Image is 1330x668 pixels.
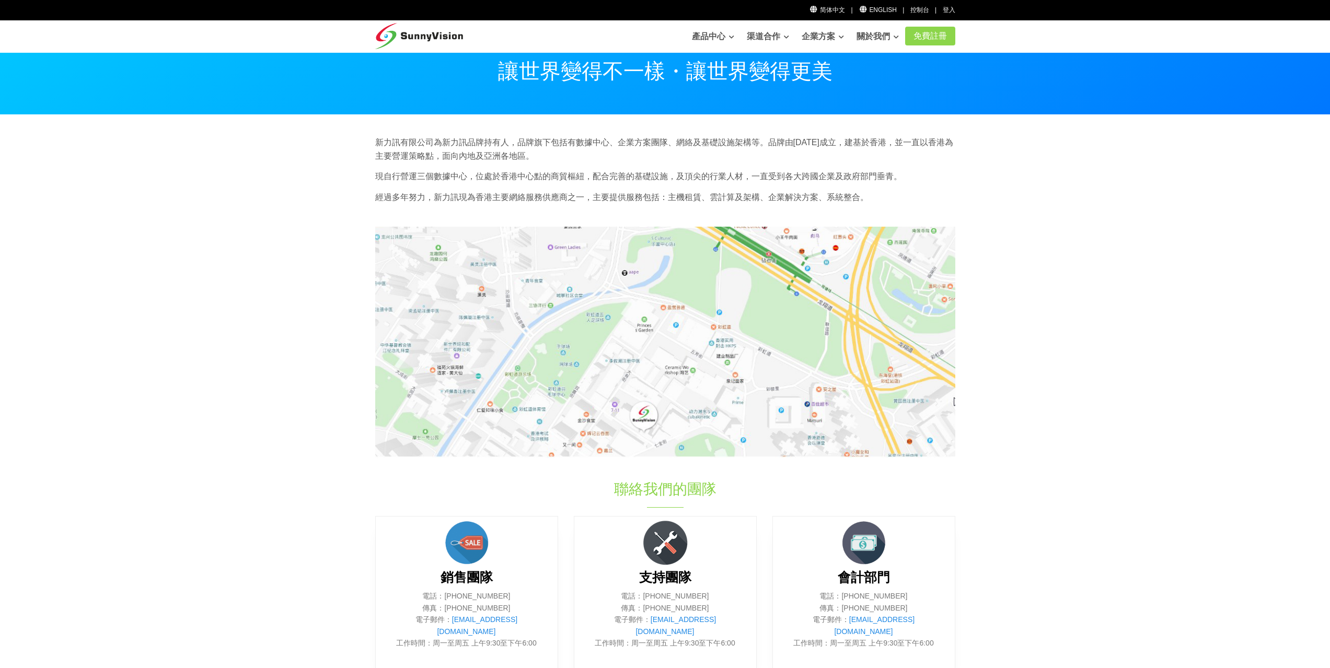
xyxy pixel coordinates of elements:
[838,517,890,569] img: money.png
[859,6,897,14] a: English
[903,5,904,15] li: |
[441,517,493,569] img: sales.png
[905,27,955,45] a: 免費註冊
[491,479,839,499] h1: 聯絡我們的團隊
[943,6,955,14] a: 登入
[789,590,939,649] p: 電話：[PHONE_NUMBER] 傳真：[PHONE_NUMBER] 電子郵件： 工作時間：周一至周五 上午9:30至下午6:00
[375,170,955,183] p: 現自行營運三個數據中心，位處於香港中心點的商貿樞紐，配合完善的基礎設施，及頂尖的行業人材，一直受到各大跨國企業及政府部門垂青。
[639,517,691,569] img: flat-repair-tools.png
[935,5,936,15] li: |
[809,6,846,14] a: 简体中文
[590,590,741,649] p: 電話：[PHONE_NUMBER] 傳真：[PHONE_NUMBER] 電子郵件： 工作時間：周一至周五 上午9:30至下午6:00
[639,570,691,584] b: 支持團隊
[838,570,890,584] b: 會計部門
[437,615,517,635] a: [EMAIL_ADDRESS][DOMAIN_NAME]
[910,6,929,14] a: 控制台
[747,26,789,47] a: 渠道合作
[375,136,955,162] p: 新力訊有限公司為新力訊品牌持有人，品牌旗下包括有數據中心、企業方案團隊、網絡及基礎設施架構等。品牌由[DATE]成立，建基於香港，並一直以香港為主要營運策略點，面向內地及亞洲各地區。
[802,26,844,47] a: 企業方案
[692,26,734,47] a: 產品中心
[375,61,955,81] p: 讓世界變得不一樣・讓世界變得更美
[441,570,493,584] b: 銷售團隊
[834,615,915,635] a: [EMAIL_ADDRESS][DOMAIN_NAME]
[635,615,716,635] a: [EMAIL_ADDRESS][DOMAIN_NAME]
[857,26,899,47] a: 關於我們
[391,590,542,649] p: 電話：[PHONE_NUMBER] 傳真：[PHONE_NUMBER] 電子郵件： 工作時間：周一至周五 上午9:30至下午6:00
[375,227,955,458] img: How to visit SunnyVision?
[851,5,852,15] li: |
[375,191,955,204] p: 經過多年努力，新力訊現為香港主要網絡服務供應商之一，主要提供服務包括：主機租賃、雲計算及架構、企業解決方案、系統整合。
